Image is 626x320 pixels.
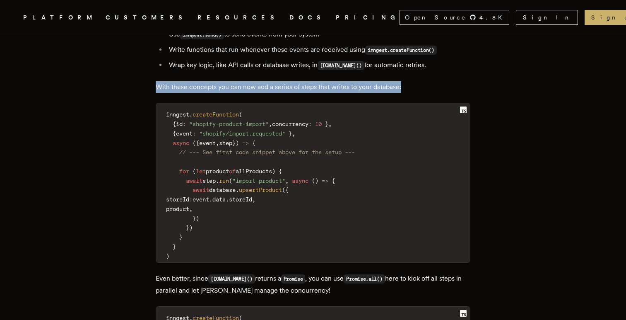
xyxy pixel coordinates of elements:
span: inngest [166,111,189,118]
span: { [173,130,176,137]
span: } [193,215,196,222]
code: Promise.all() [344,274,385,284]
button: PLATFORM [23,12,96,23]
li: Wrap key logic, like API calls or database writes, in for automatic retries. [166,59,470,71]
span: event [176,130,193,137]
span: async [292,177,308,184]
span: step [219,140,232,146]
span: { [285,187,289,193]
span: data [212,196,226,203]
span: event [193,196,209,203]
span: } [186,224,189,231]
span: for [179,168,189,175]
span: product [206,168,229,175]
p: Even better, since returns a , you can use here to kick off all steps in parallel and let [PERSON... [156,273,470,296]
code: [DOMAIN_NAME]() [208,274,255,284]
span: { [332,177,335,184]
a: PRICING [336,12,400,23]
span: "import-product" [232,177,285,184]
span: => [242,140,249,146]
span: // --- See first code snippet above for the setup --- [179,149,355,155]
span: } [173,243,176,250]
span: ) [189,224,193,231]
span: , [252,196,255,203]
span: , [328,121,332,127]
span: 10 [315,121,322,127]
span: ( [239,111,242,118]
span: ) [315,177,318,184]
span: await [193,187,209,193]
span: concurrency [272,121,308,127]
span: , [285,177,289,184]
span: ( [229,177,232,184]
span: . [189,111,193,118]
span: upsertProduct [239,187,282,193]
span: { [196,140,199,146]
span: : [308,121,312,127]
span: async [173,140,189,146]
span: step [202,177,216,184]
a: Sign In [516,10,578,25]
span: storeId [166,196,189,203]
span: } [179,234,183,240]
span: ( [312,177,315,184]
code: inngest.createFunction() [365,46,437,55]
a: CUSTOMERS [106,12,188,23]
span: { [279,168,282,175]
span: } [232,140,236,146]
span: ( [193,140,196,146]
span: ( [282,187,285,193]
span: : [193,130,196,137]
span: storeId [229,196,252,203]
span: product [166,206,189,212]
span: "shopify-product-import" [189,121,269,127]
span: => [322,177,328,184]
span: ) [196,215,199,222]
span: , [269,121,272,127]
span: of [229,168,236,175]
span: { [173,121,176,127]
span: ) [272,168,275,175]
p: With these concepts you can now add a series of steps that writes to your database: [156,81,470,93]
li: Write functions that run whenever these events are received using [166,44,470,56]
span: await [186,177,202,184]
span: , [216,140,219,146]
span: } [289,130,292,137]
span: 4.8 K [479,13,507,22]
span: , [189,206,193,212]
span: . [216,177,219,184]
a: DOCS [289,12,326,23]
span: let [196,168,206,175]
code: Promise [281,274,306,284]
span: ) [236,140,239,146]
span: { [252,140,255,146]
code: [DOMAIN_NAME]() [318,61,364,70]
span: createFunction [193,111,239,118]
span: "shopify/import.requested" [199,130,285,137]
span: : [183,121,186,127]
span: database [209,187,236,193]
button: RESOURCES [197,12,279,23]
span: Open Source [405,13,466,22]
span: . [209,196,212,203]
span: ( [193,168,196,175]
span: } [325,121,328,127]
span: ) [166,253,169,259]
span: event [199,140,216,146]
span: . [236,187,239,193]
span: run [219,177,229,184]
span: . [226,196,229,203]
span: id [176,121,183,127]
span: , [292,130,295,137]
span: : [189,196,193,203]
span: allProducts [236,168,272,175]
